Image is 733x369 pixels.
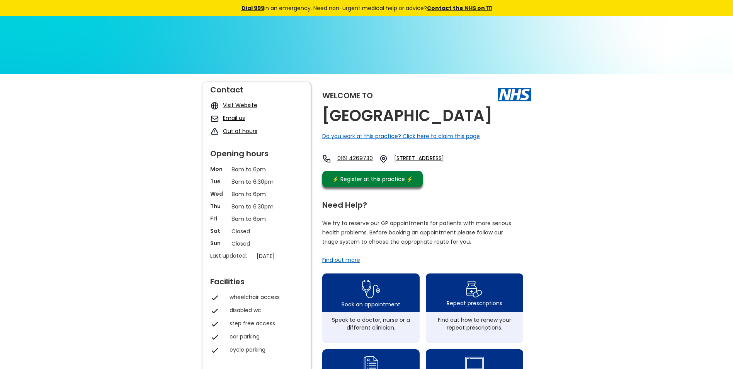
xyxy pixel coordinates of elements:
img: mail icon [210,114,219,123]
a: ⚡️ Register at this practice ⚡️ [322,171,423,187]
a: [STREET_ADDRESS] [394,154,465,163]
p: 8am to 6pm [231,165,282,174]
a: repeat prescription iconRepeat prescriptionsFind out how to renew your repeat prescriptions. [426,273,523,343]
a: Out of hours [223,127,257,135]
p: 8am to 6:30pm [231,178,282,186]
p: Sun [210,239,228,247]
a: Do you work at this practice? Click here to claim this page [322,132,480,140]
img: The NHS logo [498,88,531,101]
a: Find out more [322,256,360,264]
div: Find out how to renew your repeat prescriptions. [430,316,519,331]
div: Contact [210,82,303,94]
img: practice location icon [379,154,388,163]
p: [DATE] [257,252,307,260]
img: exclamation icon [210,127,219,136]
div: Opening hours [210,146,303,157]
div: ⚡️ Register at this practice ⚡️ [328,175,417,183]
p: Sat [210,227,228,235]
a: 0161 4269730 [337,154,373,163]
a: Contact the NHS on 111 [427,4,492,12]
div: Repeat prescriptions [447,299,502,307]
img: globe icon [210,101,219,110]
p: 8am to 6:30pm [231,202,282,211]
img: repeat prescription icon [466,279,483,299]
div: disabled wc [230,306,299,314]
a: Visit Website [223,101,257,109]
div: Need Help? [322,197,523,209]
a: Dial 999 [241,4,264,12]
img: book appointment icon [362,278,380,301]
div: Speak to a doctor, nurse or a different clinician. [326,316,416,331]
img: telephone icon [322,154,331,163]
p: Closed [231,227,282,236]
p: Thu [210,202,228,210]
div: wheelchair access [230,293,299,301]
p: Last updated: [210,252,253,260]
a: book appointment icon Book an appointmentSpeak to a doctor, nurse or a different clinician. [322,273,420,343]
div: Welcome to [322,92,373,99]
p: Tue [210,178,228,185]
p: 8am to 6pm [231,215,282,223]
h2: [GEOGRAPHIC_DATA] [322,107,492,125]
p: Fri [210,215,228,222]
div: cycle parking [230,346,299,354]
p: We try to reserve our GP appointments for patients with more serious health problems. Before book... [322,219,512,246]
div: step free access [230,319,299,327]
p: Mon [210,165,228,173]
p: Closed [231,239,282,248]
p: Wed [210,190,228,198]
div: in an emergency. Need non-urgent medical help or advice? [189,4,544,12]
div: Book an appointment [342,301,400,308]
div: car parking [230,333,299,340]
p: 8am to 6pm [231,190,282,198]
div: Facilities [210,274,303,285]
a: Email us [223,114,245,122]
